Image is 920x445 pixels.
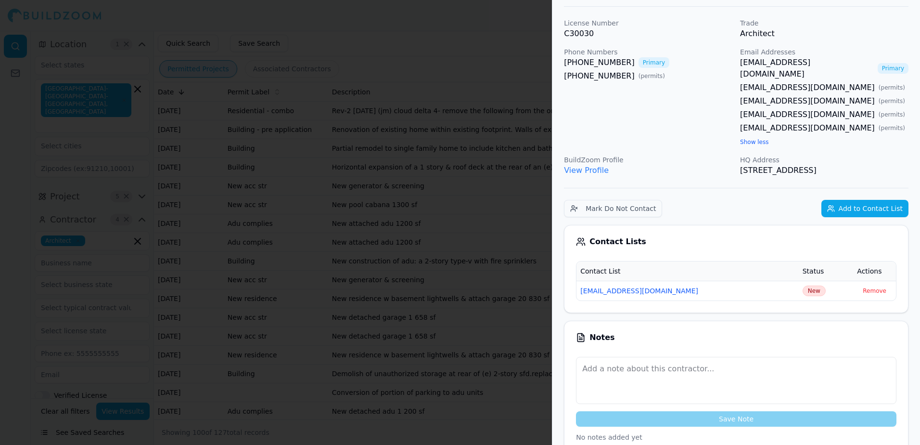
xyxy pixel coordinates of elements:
[857,285,892,297] button: Remove
[740,82,875,93] a: [EMAIL_ADDRESS][DOMAIN_NAME]
[740,165,908,176] p: [STREET_ADDRESS]
[740,155,908,165] p: HQ Address
[740,109,875,120] a: [EMAIL_ADDRESS][DOMAIN_NAME]
[576,237,896,247] div: Contact Lists
[740,122,875,134] a: [EMAIL_ADDRESS][DOMAIN_NAME]
[878,63,908,74] span: Primary
[879,84,905,92] span: ( permits )
[639,72,665,80] span: ( permits )
[576,432,896,442] p: No notes added yet
[740,95,875,107] a: [EMAIL_ADDRESS][DOMAIN_NAME]
[576,262,799,281] th: Contact List
[879,97,905,105] span: ( permits )
[740,138,768,146] button: Show less
[740,28,908,39] p: Architect
[803,286,826,296] button: New
[803,286,826,296] span: Click to update status
[564,47,732,57] p: Phone Numbers
[799,262,854,281] th: Status
[576,333,896,342] div: Notes
[564,200,662,217] button: Mark Do Not Contact
[740,57,874,80] a: [EMAIL_ADDRESS][DOMAIN_NAME]
[853,262,896,281] th: Actions
[564,18,732,28] p: License Number
[821,200,908,217] button: Add to Contact List
[564,155,732,165] p: BuildZoom Profile
[740,18,908,28] p: Trade
[564,166,609,175] a: View Profile
[879,111,905,118] span: ( permits )
[879,124,905,132] span: ( permits )
[580,286,698,296] button: [EMAIL_ADDRESS][DOMAIN_NAME]
[564,57,635,68] a: [PHONE_NUMBER]
[564,70,635,82] a: [PHONE_NUMBER]
[740,47,908,57] p: Email Addresses
[564,28,732,39] p: C30030
[639,57,669,68] span: Primary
